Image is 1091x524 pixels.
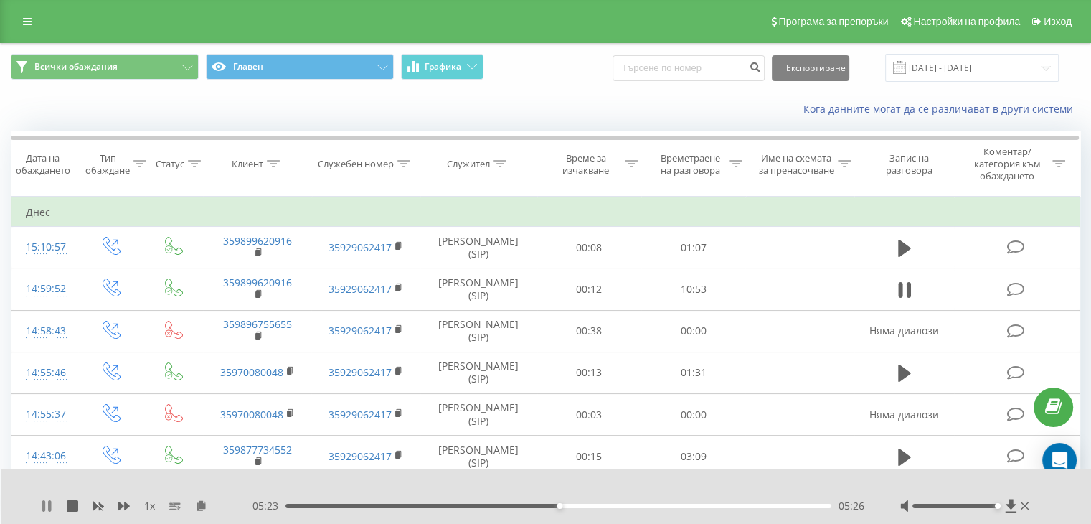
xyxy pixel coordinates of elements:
[40,23,70,34] div: v 4.0.25
[26,275,64,303] div: 14:59:52
[965,146,1049,182] div: Коментар/категория към обаждането
[220,408,283,421] a: 35970080048
[249,499,285,513] span: - 05:23
[537,310,641,352] td: 00:38
[329,408,392,421] a: 35929062417
[11,152,74,177] div: Дата на обаждането
[869,408,939,421] span: Няма диалози
[425,62,461,72] span: Графика
[759,152,834,177] div: Име на схемата за пренасочване
[26,442,64,470] div: 14:43:06
[641,394,745,436] td: 00:00
[329,324,392,337] a: 35929062417
[641,227,745,268] td: 01:07
[329,282,392,296] a: 35929062417
[420,436,537,477] td: [PERSON_NAME] (SIP)
[26,401,64,429] div: 14:55:37
[318,158,394,170] div: Служебен номер
[206,54,394,80] button: Главен
[156,158,184,170] div: Статус
[34,61,118,72] span: Всички обаждания
[557,503,562,509] div: Accessibility label
[26,317,64,345] div: 14:58:43
[144,499,155,513] span: 1 x
[329,365,392,379] a: 35929062417
[23,23,34,34] img: logo_orange.svg
[641,436,745,477] td: 03:09
[641,352,745,393] td: 01:31
[839,499,864,513] span: 05:26
[537,394,641,436] td: 00:03
[913,16,1020,27] span: Настройки на профила
[537,436,641,477] td: 00:15
[420,268,537,310] td: [PERSON_NAME] (SIP)
[37,37,158,49] div: Domain: [DOMAIN_NAME]
[26,359,64,387] div: 14:55:46
[613,55,765,81] input: Търсене по номер
[867,152,951,177] div: Запис на разговора
[223,317,292,331] a: 359896755655
[55,85,128,94] div: Domain Overview
[994,503,1000,509] div: Accessibility label
[11,54,199,80] button: Всички обаждания
[420,310,537,352] td: [PERSON_NAME] (SIP)
[654,152,726,177] div: Времетраене на разговора
[772,55,849,81] button: Експортиране
[223,234,292,248] a: 359899620916
[778,16,888,27] span: Програма за препоръки
[420,394,537,436] td: [PERSON_NAME] (SIP)
[11,198,1080,227] td: Днес
[641,310,745,352] td: 00:00
[1042,443,1077,477] div: Open Intercom Messenger
[803,102,1080,116] a: Кога данните могат да се различават в други системи
[420,352,537,393] td: [PERSON_NAME] (SIP)
[159,85,242,94] div: Keywords by Traffic
[401,54,483,80] button: Графика
[223,276,292,289] a: 359899620916
[329,240,392,254] a: 35929062417
[550,152,622,177] div: Време за изчакване
[329,449,392,463] a: 35929062417
[869,324,939,337] span: Няма диалози
[223,443,292,457] a: 359877734552
[26,233,64,261] div: 15:10:57
[232,158,263,170] div: Клиент
[1044,16,1072,27] span: Изход
[537,352,641,393] td: 00:13
[537,227,641,268] td: 00:08
[85,152,130,177] div: Тип обаждане
[420,227,537,268] td: [PERSON_NAME] (SIP)
[39,83,50,95] img: tab_domain_overview_orange.svg
[537,268,641,310] td: 00:12
[220,365,283,379] a: 35970080048
[641,268,745,310] td: 10:53
[143,83,154,95] img: tab_keywords_by_traffic_grey.svg
[447,158,490,170] div: Служител
[23,37,34,49] img: website_grey.svg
